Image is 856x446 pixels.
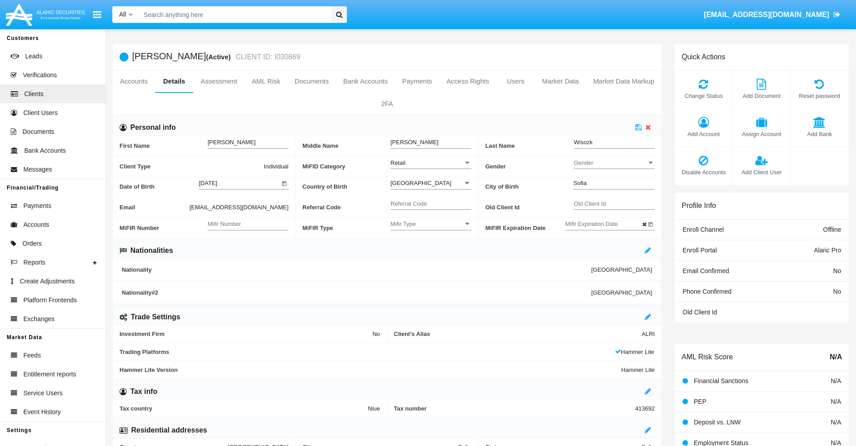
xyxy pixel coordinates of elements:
[24,146,66,155] span: Bank Accounts
[23,220,49,230] span: Accounts
[704,11,829,18] span: [EMAIL_ADDRESS][DOMAIN_NAME]
[120,349,615,355] span: Trading Platforms
[120,203,190,212] span: Email
[591,266,652,273] span: [GEOGRAPHIC_DATA]
[122,266,591,273] span: Nationality
[155,71,194,92] a: Details
[131,312,180,322] h6: Trade Settings
[302,197,390,217] span: Referral Code
[390,159,405,166] span: Retail
[25,52,42,61] span: Leads
[120,177,199,197] span: Date of Birth
[112,10,139,19] a: All
[302,177,390,197] span: Country of Birth
[23,370,76,379] span: Entitlement reports
[700,2,845,27] a: [EMAIL_ADDRESS][DOMAIN_NAME]
[130,246,173,256] h6: Nationalities
[130,387,157,397] h6: Tax info
[829,352,842,362] span: N/A
[683,247,717,254] span: Enroll Portal
[23,165,52,174] span: Messages
[131,425,207,435] h6: Residential addresses
[814,247,841,254] span: Alaric Pro
[485,177,573,197] span: City of Birth
[621,367,655,373] span: Hammer Lite
[336,71,395,92] a: Bank Accounts
[23,351,41,360] span: Feeds
[193,71,244,92] a: Assessment
[615,349,654,355] span: Hammer Lite
[591,289,652,296] span: [GEOGRAPHIC_DATA]
[302,156,390,177] span: MiFID Category
[206,52,233,62] div: (Active)
[390,220,463,228] span: Mifir Type
[831,419,841,426] span: N/A
[120,218,208,238] span: MiFIR Number
[23,296,77,305] span: Platform Frontends
[795,130,844,138] span: Add Bank
[120,162,264,171] span: Client Type
[139,6,328,23] input: Search
[23,201,51,211] span: Payments
[737,168,786,177] span: Add Client User
[23,389,62,398] span: Service Users
[302,136,390,156] span: Middle Name
[485,136,574,156] span: Last Name
[302,218,390,238] span: MiFIR Type
[23,407,61,417] span: Event History
[485,218,565,238] span: MiFIR Expiration Date
[190,203,288,212] span: [EMAIL_ADDRESS][DOMAIN_NAME]
[642,331,655,337] span: ALRI
[737,130,786,138] span: Assign Account
[368,405,380,412] span: Niue
[682,201,716,210] h6: Profile Info
[394,331,642,337] span: Client’s Alias
[682,353,733,361] h6: AML Risk Score
[683,309,717,316] span: Old Client Id
[120,367,621,373] span: Hammer Lite Version
[22,239,42,248] span: Orders
[113,93,661,115] a: 2FA
[439,71,497,92] a: Access Rights
[795,92,844,100] span: Reset password
[234,53,301,61] small: CLIENT ID: I030869
[394,405,635,412] span: Tax number
[24,89,44,99] span: Clients
[497,71,535,92] a: Users
[264,162,288,171] span: Individual
[23,71,57,80] span: Verifications
[23,258,45,267] span: Reports
[120,331,373,337] span: Investment Firm
[485,156,574,177] span: Gender
[586,71,661,92] a: Market Data Markup
[280,178,289,187] button: Open calendar
[23,108,58,118] span: Client Users
[679,92,728,100] span: Change Status
[4,1,86,28] img: Logo image
[574,159,647,167] span: Gender
[737,92,786,100] span: Add Document
[831,398,841,405] span: N/A
[485,197,574,217] span: Old Client Id
[694,377,748,384] span: Financial Sanctions
[119,11,126,18] span: All
[120,405,368,412] span: Tax country
[535,71,586,92] a: Market Data
[679,130,728,138] span: Add Account
[683,267,729,274] span: Email Confirmed
[288,71,336,92] a: Documents
[244,71,288,92] a: AML Risk
[694,398,706,405] span: PEP
[679,168,728,177] span: Disable Accounts
[683,226,724,233] span: Enroll Channel
[833,288,841,295] span: No
[833,267,841,274] span: No
[395,71,439,92] a: Payments
[120,136,208,156] span: First Name
[132,52,300,62] h5: [PERSON_NAME]
[130,123,176,132] h6: Personal info
[823,226,841,233] span: Offline
[373,331,380,337] span: No
[831,377,841,384] span: N/A
[22,127,54,137] span: Documents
